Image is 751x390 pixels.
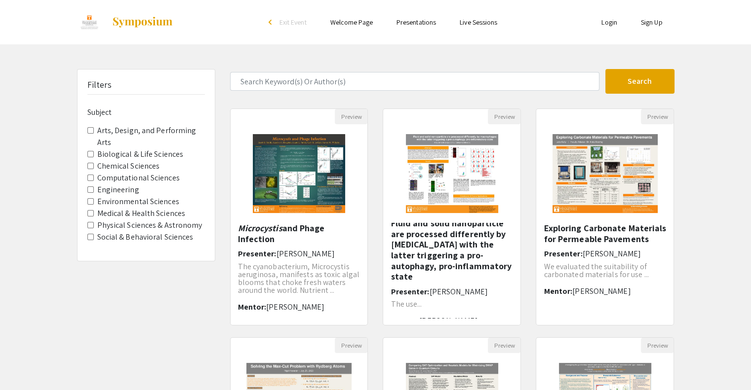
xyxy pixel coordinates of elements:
span: [PERSON_NAME] [582,248,640,259]
a: UTK Summer Research Scholars Symposium 2023 [77,10,173,35]
h6: Presenter: [544,249,666,258]
input: Search Keyword(s) Or Author(s) [230,72,599,91]
label: Computational Sciences [97,172,180,184]
label: Engineering [97,184,139,196]
button: Preview [641,338,673,353]
span: Mentor: [544,286,572,296]
img: <p>Exploring Carbonate Materials for Permeable Pavements</p> [543,124,668,223]
button: Preview [335,338,367,353]
button: Preview [335,109,367,124]
img: <p><em>Microcystis </em>and Phage Infection</p> [243,124,355,223]
span: We evaluated the suitability of carbonated materials for use ... [544,261,648,280]
h5: Fluid and solid nanoparticle are processed differently by [MEDICAL_DATA] with the latter triggeri... [391,218,513,282]
label: Medical & Health Sciences [97,208,186,219]
a: Live Sessions [460,18,497,27]
img: UTK Summer Research Scholars Symposium 2023 [77,10,102,35]
div: Open Presentation <p><em>Microcystis </em>and Phage Infection</p> [230,108,368,325]
img: <p>Fluid and solid nanoparticle are processed differently by macrophages with the latter triggeri... [396,124,508,223]
h6: Presenter: [391,287,513,296]
img: Symposium by ForagerOne [112,16,173,28]
div: Open Presentation <p>Exploring Carbonate Materials for Permeable Pavements</p> [536,108,674,325]
span: [PERSON_NAME] [277,248,335,259]
iframe: Chat [7,346,42,383]
a: Sign Up [641,18,663,27]
span: [PERSON_NAME] [266,302,324,312]
label: Chemical Sciences [97,160,160,172]
h5: Filters [87,79,112,90]
h5: Exploring Carbonate Materials for Permeable Pavements [544,223,666,244]
a: Login [601,18,617,27]
label: Biological & Life Sciences [97,148,184,160]
p: The cyanobacterium, Microcystis aeruginosa, manifests as toxic algal blooms that choke fresh wate... [238,263,360,294]
a: Welcome Page [330,18,373,27]
label: Social & Behavioral Sciences [97,231,194,243]
h6: Presenter: [238,249,360,258]
label: Environmental Sciences [97,196,179,208]
a: Presentations [396,18,436,27]
h5: and Phage Infection [238,223,360,244]
button: Preview [488,338,520,353]
button: Search [605,69,674,94]
h6: Subject [87,107,205,117]
em: Microcystis [238,222,282,234]
label: Physical Sciences & Astronomy [97,219,202,231]
div: Open Presentation <p>Fluid and solid nanoparticle are processed differently by macrophages with t... [383,108,521,325]
span: [PERSON_NAME] [419,316,477,326]
span: [PERSON_NAME] [572,286,631,296]
span: Mentor: [391,316,419,326]
button: Preview [641,109,673,124]
div: arrow_back_ios [269,19,275,25]
p: The use... [391,300,513,308]
button: Preview [488,109,520,124]
span: Mentor: [238,302,267,312]
label: Arts, Design, and Performing Arts [97,125,205,148]
span: Exit Event [279,18,307,27]
span: [PERSON_NAME] [429,286,487,297]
